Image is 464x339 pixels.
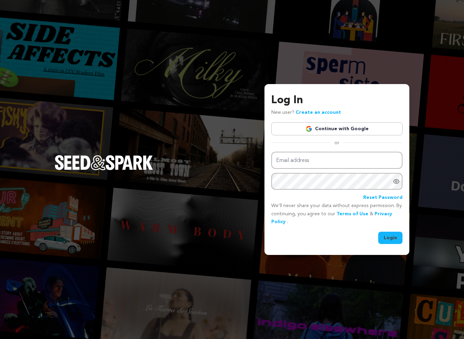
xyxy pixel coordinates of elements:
a: Terms of Use [337,212,368,216]
span: or [330,139,343,146]
a: Seed&Spark Homepage [55,155,153,184]
a: Create an account [296,110,341,115]
p: New user? [271,109,341,117]
h3: Log In [271,92,402,109]
button: Login [378,232,402,244]
img: Seed&Spark Logo [55,155,153,170]
a: Reset Password [363,194,402,202]
p: We’ll never share your data without express permission. By continuing, you agree to our & . [271,202,402,226]
a: Continue with Google [271,122,402,135]
a: Show password as plain text. Warning: this will display your password on the screen. [393,178,400,185]
input: Email address [271,152,402,169]
img: Google logo [305,125,312,132]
